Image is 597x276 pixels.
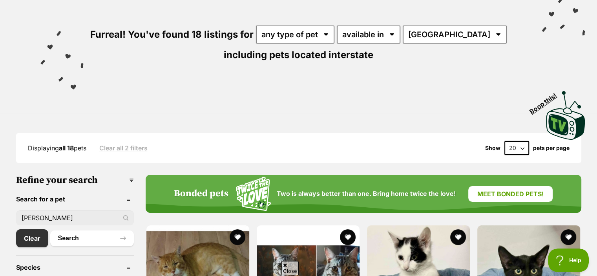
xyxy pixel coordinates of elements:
button: favourite [340,229,356,245]
img: Squiggle [236,177,271,211]
iframe: Help Scout Beacon - Open [548,249,589,272]
h3: Refine your search [16,175,134,186]
header: Species [16,264,134,271]
img: PetRescue TV logo [546,91,585,140]
span: Displaying pets [28,144,86,152]
button: Search [50,230,134,246]
a: Meet bonded pets! [468,186,553,202]
span: Two is always better than one. Bring home twice the love! [277,190,456,197]
input: Toby [16,210,134,225]
a: Boop this! [546,84,585,141]
button: favourite [561,229,577,245]
strong: all 18 [59,144,74,152]
span: Close [281,261,299,275]
span: Boop this! [528,87,564,115]
a: Clear [16,229,48,247]
span: Furreal! You've found 18 listings for [90,29,254,40]
label: pets per page [533,145,570,151]
span: including pets located interstate [224,49,373,60]
button: favourite [230,229,245,245]
span: Show [485,145,500,151]
header: Search for a pet [16,196,134,203]
a: Clear all 2 filters [99,144,148,152]
button: favourite [450,229,466,245]
h4: Bonded pets [174,188,228,199]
